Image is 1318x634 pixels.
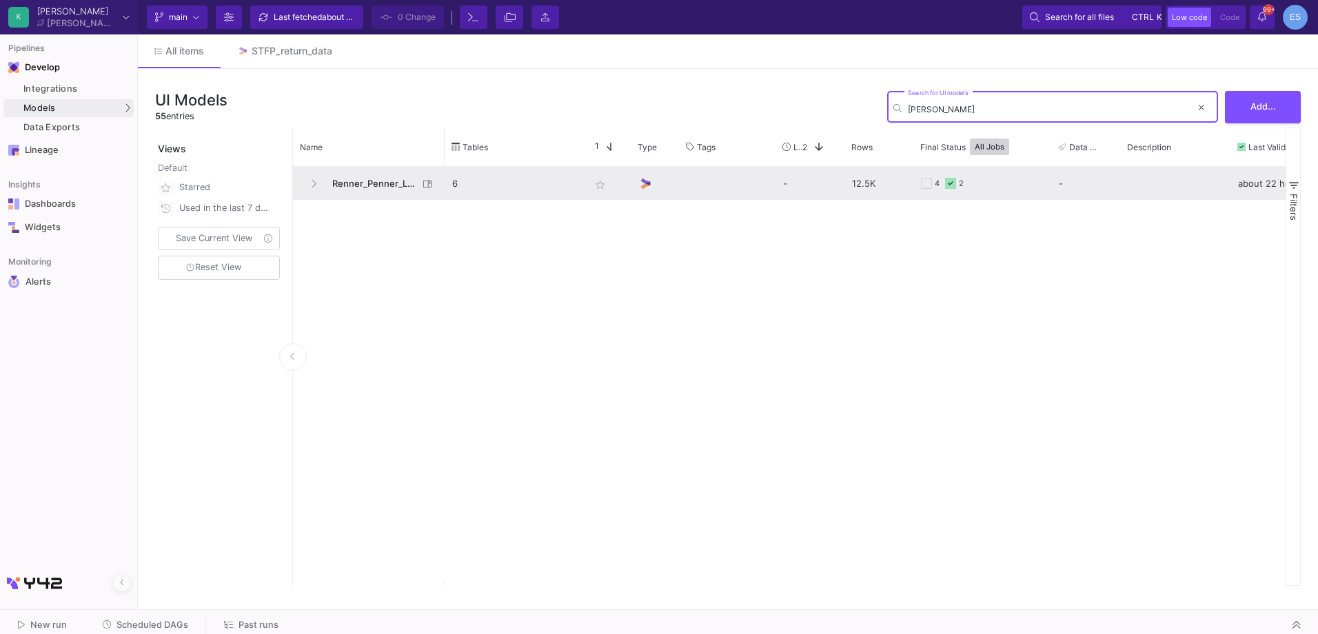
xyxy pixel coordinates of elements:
[463,142,488,152] span: Tables
[324,167,418,200] span: Renner_Penner_Labeling
[452,167,575,200] p: 6
[25,62,45,73] div: Develop
[37,7,117,16] div: [PERSON_NAME]
[775,167,844,200] div: -
[155,91,227,109] h3: UI Models
[26,276,115,288] div: Alerts
[844,167,913,200] div: 12.5K
[237,45,249,57] img: Tab icon
[23,103,56,114] span: Models
[3,57,134,79] mat-expansion-panel-header: Navigation iconDevelop
[1248,142,1294,152] span: Last Valid Job
[25,145,114,156] div: Lineage
[8,7,29,28] div: K
[176,233,252,243] span: Save Current View
[322,12,386,22] span: about 1 hour ago
[1069,142,1101,152] span: Data Tests
[3,270,134,294] a: Navigation iconAlerts
[3,193,134,215] a: Navigation iconDashboards
[169,7,187,28] span: main
[1172,12,1207,22] span: Low code
[1022,6,1162,29] button: Search for all filesctrlk
[638,176,653,191] img: UI Model
[25,222,114,233] div: Widgets
[8,222,19,233] img: Navigation icon
[3,119,134,136] a: Data Exports
[1216,8,1244,27] button: Code
[908,104,1191,114] input: Search for name, tables, ...
[155,198,283,218] button: Used in the last 7 days
[638,142,657,152] span: Type
[147,6,207,29] button: main
[1168,8,1211,27] button: Low code
[30,620,67,630] span: New run
[1132,9,1154,25] span: ctrl
[23,83,130,94] div: Integrations
[1250,6,1275,29] button: 99+
[1157,9,1162,25] span: k
[1250,101,1276,112] span: Add...
[179,177,272,198] div: Starred
[697,142,716,152] span: Tags
[1220,12,1239,22] span: Code
[793,142,802,152] span: Last Used
[158,256,280,280] button: Reset View
[3,80,134,98] a: Integrations
[935,167,940,200] div: 4
[8,62,19,73] img: Navigation icon
[1128,9,1154,25] button: ctrlk
[802,142,807,152] span: 2
[158,227,280,250] button: Save Current View
[1283,5,1308,30] div: ES
[116,620,188,630] span: Scheduled DAGs
[47,19,117,28] div: [PERSON_NAME]
[959,167,964,200] div: 2
[155,127,285,156] div: Views
[155,177,283,198] button: Starred
[589,141,599,153] span: 1
[155,110,227,123] div: entries
[250,6,363,29] button: Last fetchedabout 1 hour ago
[239,620,278,630] span: Past runs
[1288,194,1299,221] span: Filters
[1127,142,1171,152] span: Description
[186,262,241,272] span: Reset View
[300,142,323,152] span: Name
[155,111,166,121] span: 55
[274,7,356,28] div: Last fetched
[1279,5,1308,30] button: ES
[3,139,134,161] a: Navigation iconLineage
[1225,91,1301,123] button: Add...
[970,139,1009,155] button: All Jobs
[179,198,272,218] div: Used in the last 7 days
[8,198,19,209] img: Navigation icon
[8,145,19,156] img: Navigation icon
[851,142,873,152] span: Rows
[3,216,134,238] a: Navigation iconWidgets
[1230,167,1313,200] div: about 22 hours ago
[158,161,283,177] div: Default
[592,176,609,193] mat-icon: star_border
[252,45,332,57] div: STFP_return_data
[1059,167,1113,199] div: -
[25,198,114,209] div: Dashboards
[1045,7,1114,28] span: Search for all files
[23,122,130,133] div: Data Exports
[165,45,204,57] span: All items
[920,131,1032,163] div: Final Status
[8,276,20,288] img: Navigation icon
[1263,4,1274,15] span: 99+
